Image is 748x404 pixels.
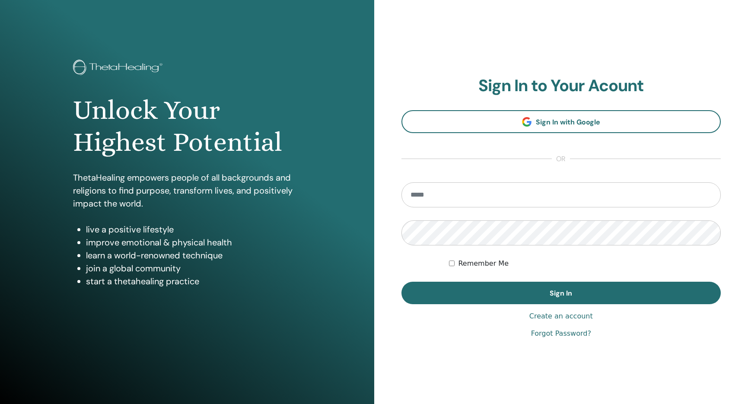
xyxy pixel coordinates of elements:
li: join a global community [86,262,301,275]
span: or [552,154,570,164]
li: improve emotional & physical health [86,236,301,249]
h1: Unlock Your Highest Potential [73,94,301,159]
a: Sign In with Google [401,110,721,133]
div: Keep me authenticated indefinitely or until I manually logout [449,258,721,269]
li: live a positive lifestyle [86,223,301,236]
span: Sign In [550,289,572,298]
a: Create an account [529,311,593,321]
p: ThetaHealing empowers people of all backgrounds and religions to find purpose, transform lives, a... [73,171,301,210]
li: start a thetahealing practice [86,275,301,288]
button: Sign In [401,282,721,304]
label: Remember Me [458,258,509,269]
span: Sign In with Google [536,118,600,127]
h2: Sign In to Your Acount [401,76,721,96]
li: learn a world-renowned technique [86,249,301,262]
a: Forgot Password? [531,328,591,339]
